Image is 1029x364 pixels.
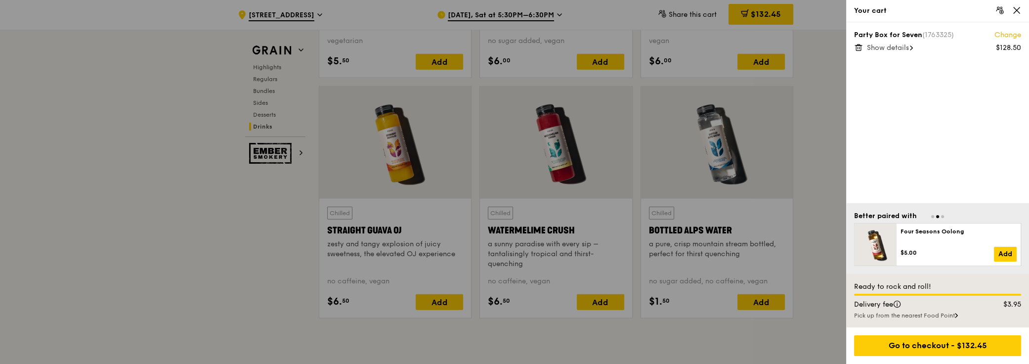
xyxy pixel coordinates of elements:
div: Your cart [854,6,1021,16]
span: Show details [867,44,909,52]
a: Change [994,30,1021,40]
div: Pick up from the nearest Food Point [854,312,1021,319]
a: Add [994,247,1017,262]
div: $128.50 [996,43,1021,53]
div: Go to checkout - $132.45 [854,335,1021,356]
div: $5.00 [900,249,994,257]
div: $3.95 [983,300,1028,310]
div: Ready to rock and roll! [854,282,1021,292]
div: Better paired with [854,211,917,221]
div: Delivery fee [848,300,983,310]
div: Four Seasons Oolong [900,227,1017,235]
span: Go to slide 3 [941,215,944,218]
span: (1763325) [922,31,954,39]
span: Go to slide 2 [936,215,939,218]
div: Party Box for Seven [854,30,1021,40]
span: Go to slide 1 [931,215,934,218]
